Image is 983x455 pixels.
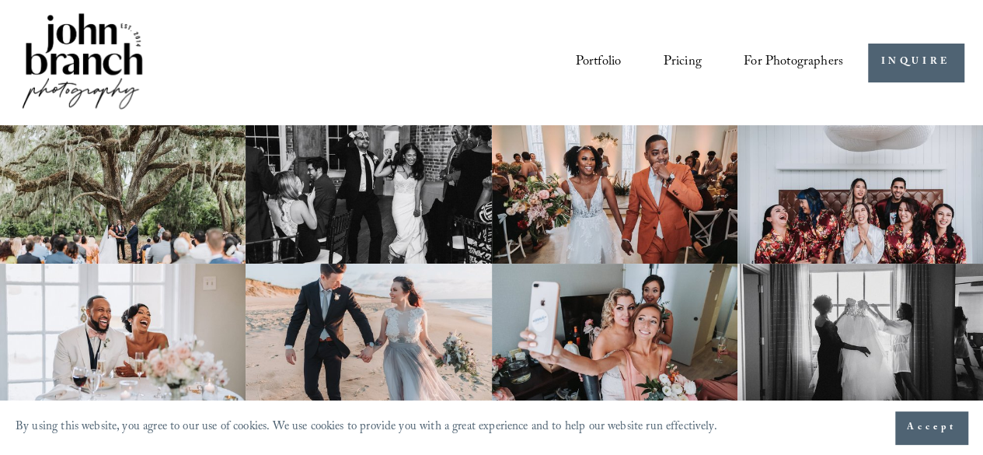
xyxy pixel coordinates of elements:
[895,411,967,444] button: Accept
[16,416,717,439] p: By using this website, you agree to our use of cookies. We use cookies to provide you with a grea...
[744,48,843,76] a: folder dropdown
[737,264,983,403] img: Two women holding up a wedding dress in front of a window, one in a dark dress and the other in a...
[246,125,491,264] img: A bride and groom energetically entering a wedding reception with guests cheering and clapping, s...
[744,50,843,75] span: For Photographers
[868,44,964,82] a: INQUIRE
[737,125,983,264] img: Group of people wearing floral robes, smiling and laughing, seated on a bed with a large white la...
[492,264,737,403] img: Three women taking a selfie in a room, dressed for a special occasion. The woman in front holds a...
[246,264,491,403] img: Wedding couple holding hands on a beach, dressed in formal attire.
[663,48,701,76] a: Pricing
[19,10,145,115] img: John Branch IV Photography
[907,420,956,436] span: Accept
[492,125,737,264] img: Bride and groom walking down the aisle in wedding attire, bride holding bouquet.
[576,48,622,76] a: Portfolio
